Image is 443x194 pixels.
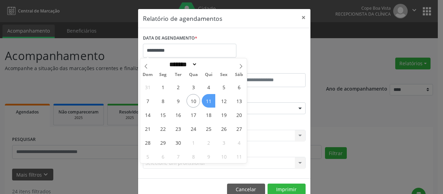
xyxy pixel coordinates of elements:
[156,150,170,163] span: Outubro 6, 2025
[217,80,230,94] span: Setembro 5, 2025
[216,73,232,77] span: Sex
[156,136,170,149] span: Setembro 29, 2025
[217,136,230,149] span: Outubro 3, 2025
[232,122,246,135] span: Setembro 27, 2025
[171,80,185,94] span: Setembro 2, 2025
[197,61,220,68] input: Year
[171,108,185,121] span: Setembro 16, 2025
[171,150,185,163] span: Outubro 7, 2025
[156,94,170,108] span: Setembro 8, 2025
[187,150,200,163] span: Outubro 8, 2025
[226,62,306,73] label: ATÉ
[156,80,170,94] span: Setembro 1, 2025
[141,80,154,94] span: Agosto 31, 2025
[143,33,197,44] label: DATA DE AGENDAMENTO
[232,108,246,121] span: Setembro 20, 2025
[141,108,154,121] span: Setembro 14, 2025
[140,73,155,77] span: Dom
[187,108,200,121] span: Setembro 17, 2025
[297,9,310,26] button: Close
[187,136,200,149] span: Outubro 1, 2025
[155,73,171,77] span: Seg
[143,14,222,23] h5: Relatório de agendamentos
[202,108,215,121] span: Setembro 18, 2025
[171,136,185,149] span: Setembro 30, 2025
[167,61,197,68] select: Month
[187,94,200,108] span: Setembro 10, 2025
[171,122,185,135] span: Setembro 23, 2025
[232,80,246,94] span: Setembro 6, 2025
[186,73,201,77] span: Qua
[202,150,215,163] span: Outubro 9, 2025
[202,136,215,149] span: Outubro 2, 2025
[187,80,200,94] span: Setembro 3, 2025
[141,136,154,149] span: Setembro 28, 2025
[171,94,185,108] span: Setembro 9, 2025
[202,122,215,135] span: Setembro 25, 2025
[217,122,230,135] span: Setembro 26, 2025
[156,122,170,135] span: Setembro 22, 2025
[141,150,154,163] span: Outubro 5, 2025
[171,73,186,77] span: Ter
[202,94,215,108] span: Setembro 11, 2025
[187,122,200,135] span: Setembro 24, 2025
[217,150,230,163] span: Outubro 10, 2025
[156,108,170,121] span: Setembro 15, 2025
[141,122,154,135] span: Setembro 21, 2025
[141,94,154,108] span: Setembro 7, 2025
[232,94,246,108] span: Setembro 13, 2025
[232,150,246,163] span: Outubro 11, 2025
[232,73,247,77] span: Sáb
[202,80,215,94] span: Setembro 4, 2025
[201,73,216,77] span: Qui
[217,108,230,121] span: Setembro 19, 2025
[217,94,230,108] span: Setembro 12, 2025
[232,136,246,149] span: Outubro 4, 2025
